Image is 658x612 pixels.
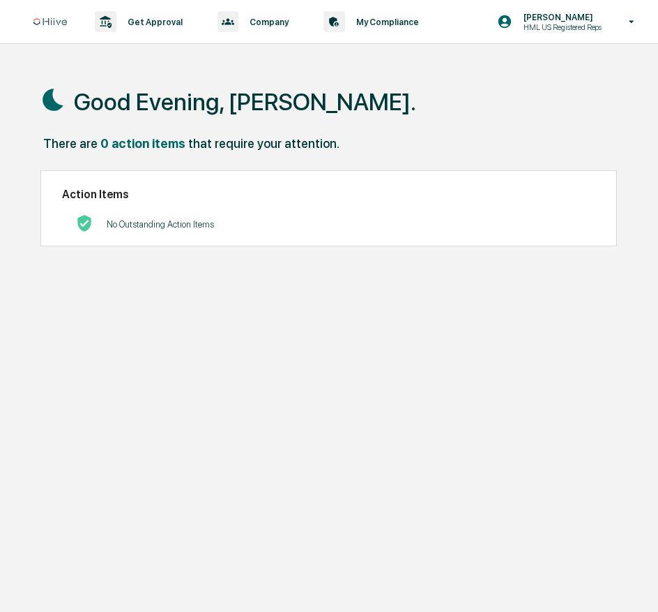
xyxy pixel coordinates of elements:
div: There are [43,136,98,151]
img: No Actions logo [76,215,93,232]
h2: Action Items [62,188,595,201]
p: Get Approval [116,17,190,27]
p: Company [238,17,296,27]
p: HML US Registered Reps [512,22,609,32]
div: that require your attention. [188,136,339,151]
p: My Compliance [345,17,426,27]
h1: Good Evening, [PERSON_NAME]. [74,88,416,116]
p: No Outstanding Action Items [107,219,214,230]
div: 0 action items [100,136,185,151]
p: [PERSON_NAME] [512,12,609,22]
img: logo [33,18,67,26]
